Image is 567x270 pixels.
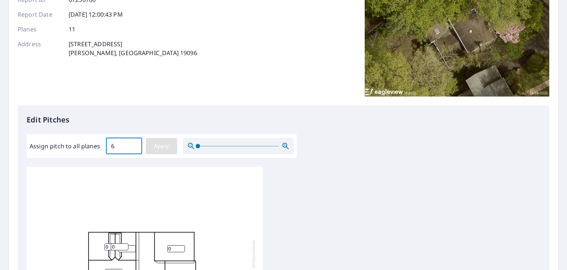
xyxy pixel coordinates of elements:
p: [DATE] 12:00:43 PM [69,10,123,19]
p: Report Date [18,10,62,19]
p: Address [18,40,62,57]
p: Edit Pitches [27,114,540,125]
p: [STREET_ADDRESS] [PERSON_NAME], [GEOGRAPHIC_DATA] 19096 [69,40,197,57]
p: 11 [69,25,75,34]
p: Planes [18,25,62,34]
span: Apply [152,142,171,151]
button: Apply [146,138,177,154]
label: Assign pitch to all planes [30,142,100,151]
input: 00.0 [106,136,142,156]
